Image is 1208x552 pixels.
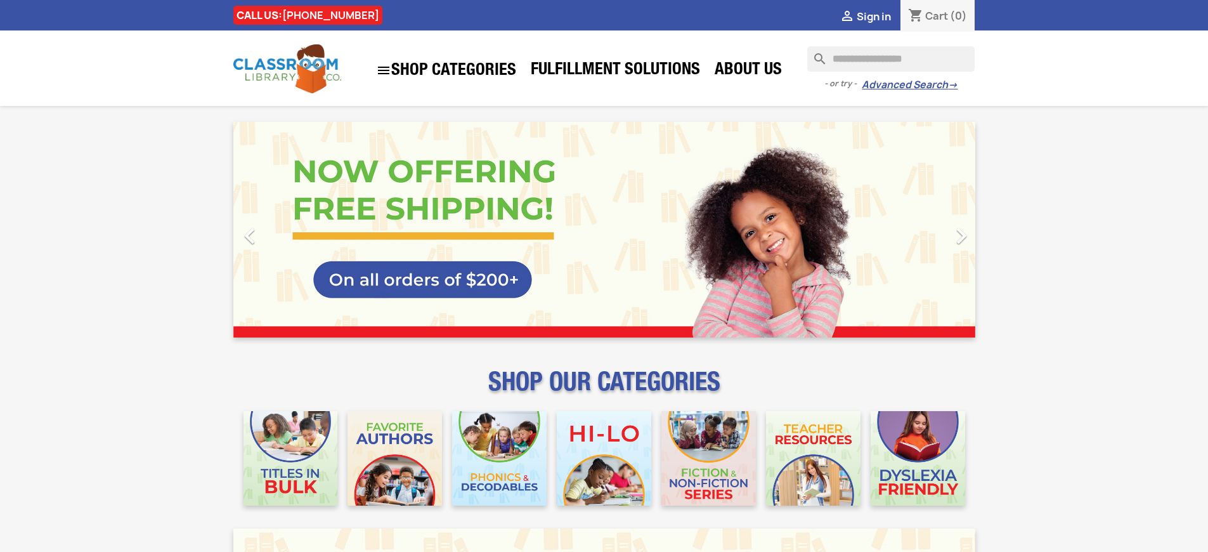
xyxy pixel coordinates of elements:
[376,63,391,78] i: 
[807,46,975,72] input: Search
[244,411,338,506] img: CLC_Bulk_Mobile.jpg
[840,10,891,23] a:  Sign in
[925,9,948,23] span: Cart
[233,122,345,338] a: Previous
[807,46,822,62] i: search
[557,411,651,506] img: CLC_HiLo_Mobile.jpg
[945,220,977,252] i: 
[524,58,706,84] a: Fulfillment Solutions
[233,6,382,25] div: CALL US:
[233,122,975,338] ul: Carousel container
[233,378,975,401] p: SHOP OUR CATEGORIES
[857,10,891,23] span: Sign in
[864,122,975,338] a: Next
[908,9,923,24] i: shopping_cart
[370,56,523,84] a: SHOP CATEGORIES
[234,220,266,252] i: 
[661,411,756,506] img: CLC_Fiction_Nonfiction_Mobile.jpg
[862,79,958,91] a: Advanced Search→
[871,411,965,506] img: CLC_Dyslexia_Mobile.jpg
[233,44,341,93] img: Classroom Library Company
[766,411,861,506] img: CLC_Teacher_Resources_Mobile.jpg
[840,10,855,25] i: 
[347,411,442,506] img: CLC_Favorite_Authors_Mobile.jpg
[948,79,958,91] span: →
[282,8,379,22] a: [PHONE_NUMBER]
[824,77,862,90] span: - or try -
[950,9,967,23] span: (0)
[452,411,547,506] img: CLC_Phonics_And_Decodables_Mobile.jpg
[708,58,788,84] a: About Us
